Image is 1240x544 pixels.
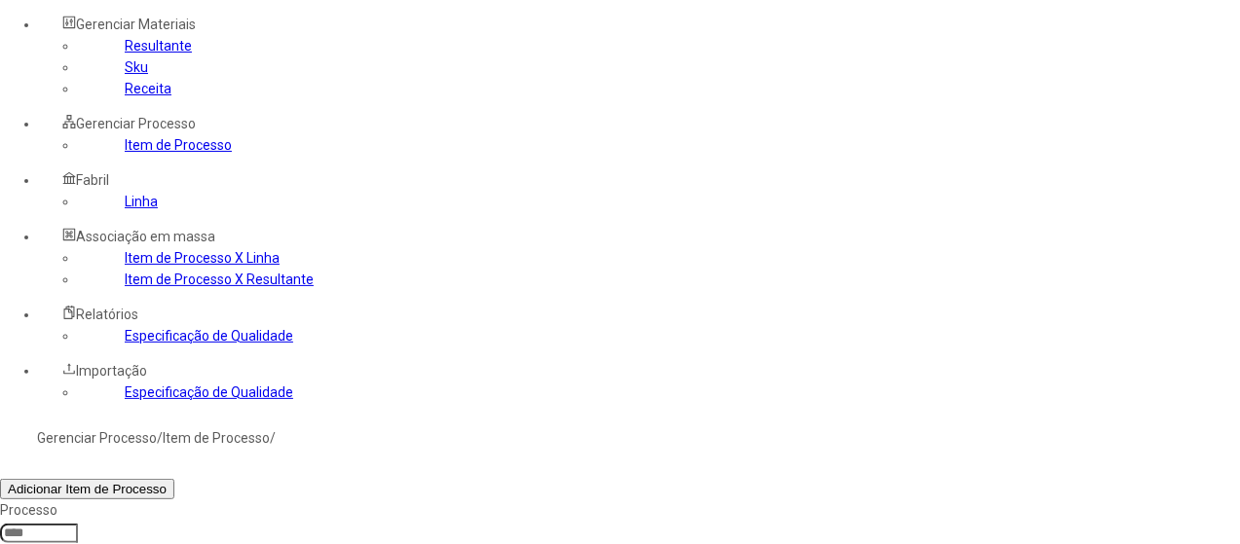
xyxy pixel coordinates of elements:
nz-breadcrumb-separator: / [270,430,276,446]
a: Item de Processo X Linha [125,250,280,266]
a: Item de Processo [163,430,270,446]
a: Especificação de Qualidade [125,328,293,344]
a: Item de Processo X Resultante [125,272,314,287]
span: Associação em massa [76,229,215,244]
a: Especificação de Qualidade [125,384,293,400]
span: Adicionar Item de Processo [8,482,167,496]
span: Gerenciar Materiais [76,17,196,32]
span: Importação [76,363,147,379]
a: Receita [125,81,171,96]
nz-breadcrumb-separator: / [157,430,163,446]
a: Linha [125,194,158,209]
a: Gerenciar Processo [37,430,157,446]
span: Gerenciar Processo [76,116,196,131]
a: Resultante [125,38,192,54]
span: Relatórios [76,307,138,322]
span: Fabril [76,172,109,188]
a: Sku [125,59,148,75]
a: Item de Processo [125,137,232,153]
